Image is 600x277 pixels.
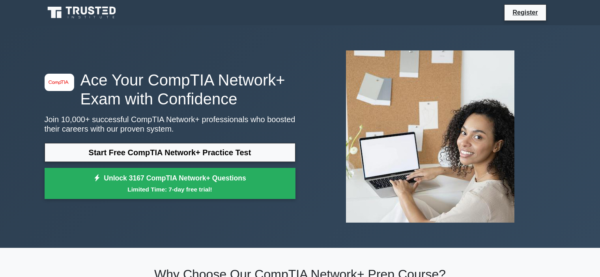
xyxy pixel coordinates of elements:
[45,71,295,108] h1: Ace Your CompTIA Network+ Exam with Confidence
[54,185,286,194] small: Limited Time: 7-day free trial!
[45,143,295,162] a: Start Free CompTIA Network+ Practice Test
[45,115,295,134] p: Join 10,000+ successful CompTIA Network+ professionals who boosted their careers with our proven ...
[508,7,542,17] a: Register
[45,168,295,199] a: Unlock 3167 CompTIA Network+ QuestionsLimited Time: 7-day free trial!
